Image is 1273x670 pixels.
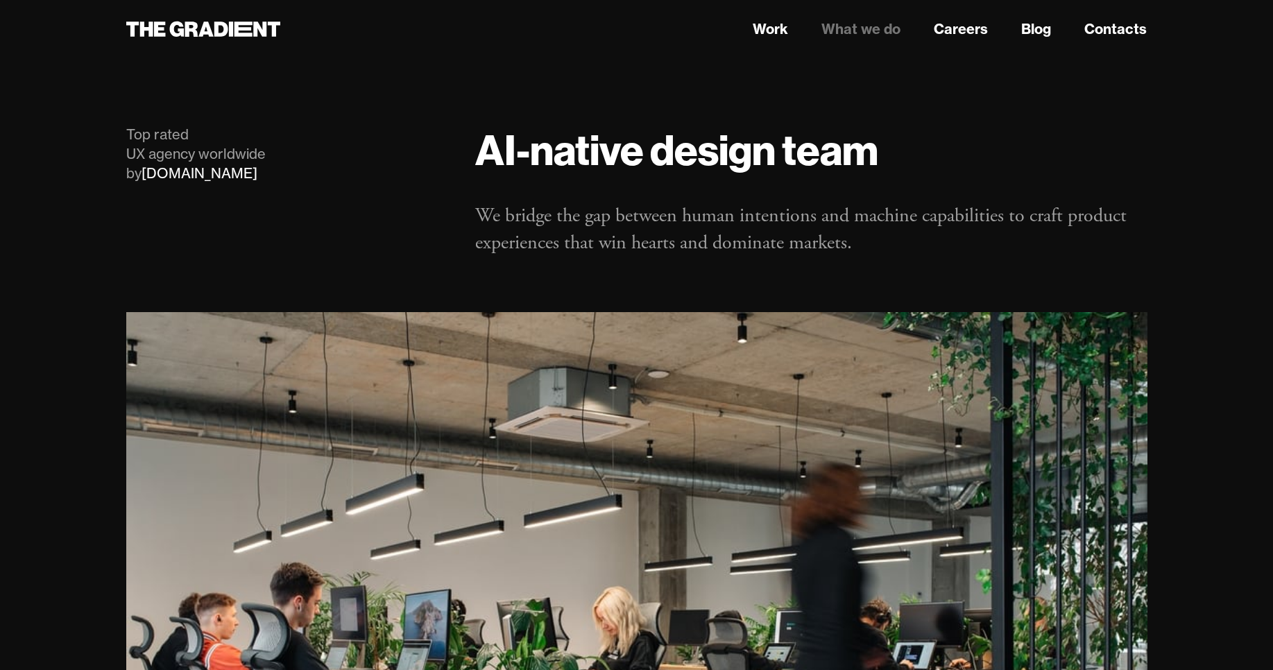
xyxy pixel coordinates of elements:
a: Careers [934,19,988,40]
a: [DOMAIN_NAME] [142,164,257,182]
a: Work [753,19,788,40]
a: Blog [1021,19,1051,40]
a: What we do [821,19,900,40]
h1: AI-native design team [475,125,1147,175]
a: Contacts [1084,19,1147,40]
div: Top rated UX agency worldwide by [126,125,448,183]
p: We bridge the gap between human intentions and machine capabilities to craft product experiences ... [475,203,1147,257]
